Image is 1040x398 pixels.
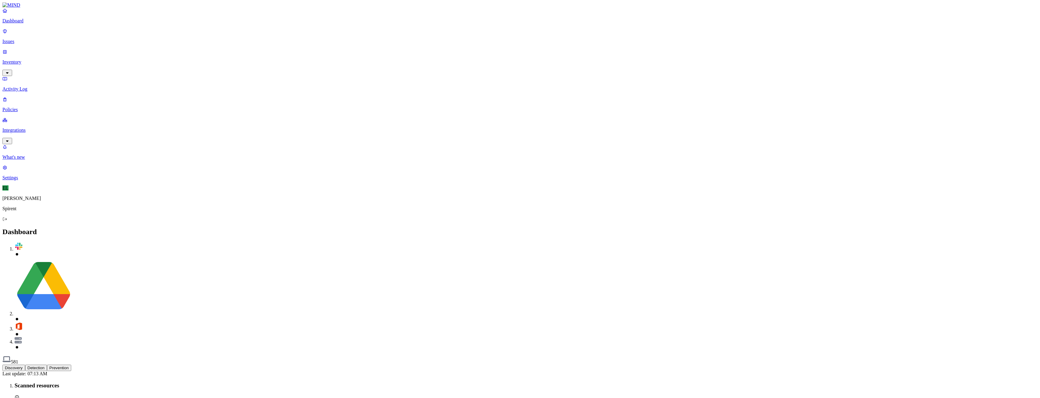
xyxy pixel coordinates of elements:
p: Policies [2,107,1038,112]
a: MIND [2,2,1038,8]
a: Settings [2,165,1038,181]
a: Dashboard [2,8,1038,24]
img: MIND [2,2,20,8]
h3: Scanned resources [15,382,1038,389]
img: svg%3e [15,257,73,315]
a: Issues [2,28,1038,44]
p: Settings [2,175,1038,181]
img: svg%3e [15,337,22,343]
p: Spirent [2,206,1038,211]
a: Inventory [2,49,1038,75]
p: Dashboard [2,18,1038,24]
img: svg%3e [2,355,11,363]
h2: Dashboard [2,228,1038,236]
p: What's new [2,154,1038,160]
span: EL [2,185,8,191]
p: Activity Log [2,86,1038,92]
p: Issues [2,39,1038,44]
button: Discovery [2,365,25,371]
img: svg%3e [15,322,23,330]
p: [PERSON_NAME] [2,196,1038,201]
a: What's new [2,144,1038,160]
a: Integrations [2,117,1038,143]
span: Last update: 07:13 AM [2,371,47,376]
button: Prevention [47,365,71,371]
p: Inventory [2,59,1038,65]
a: Activity Log [2,76,1038,92]
p: Integrations [2,128,1038,133]
img: svg%3e [15,242,23,250]
a: Policies [2,97,1038,112]
span: 581 [11,359,18,364]
button: Detection [25,365,47,371]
